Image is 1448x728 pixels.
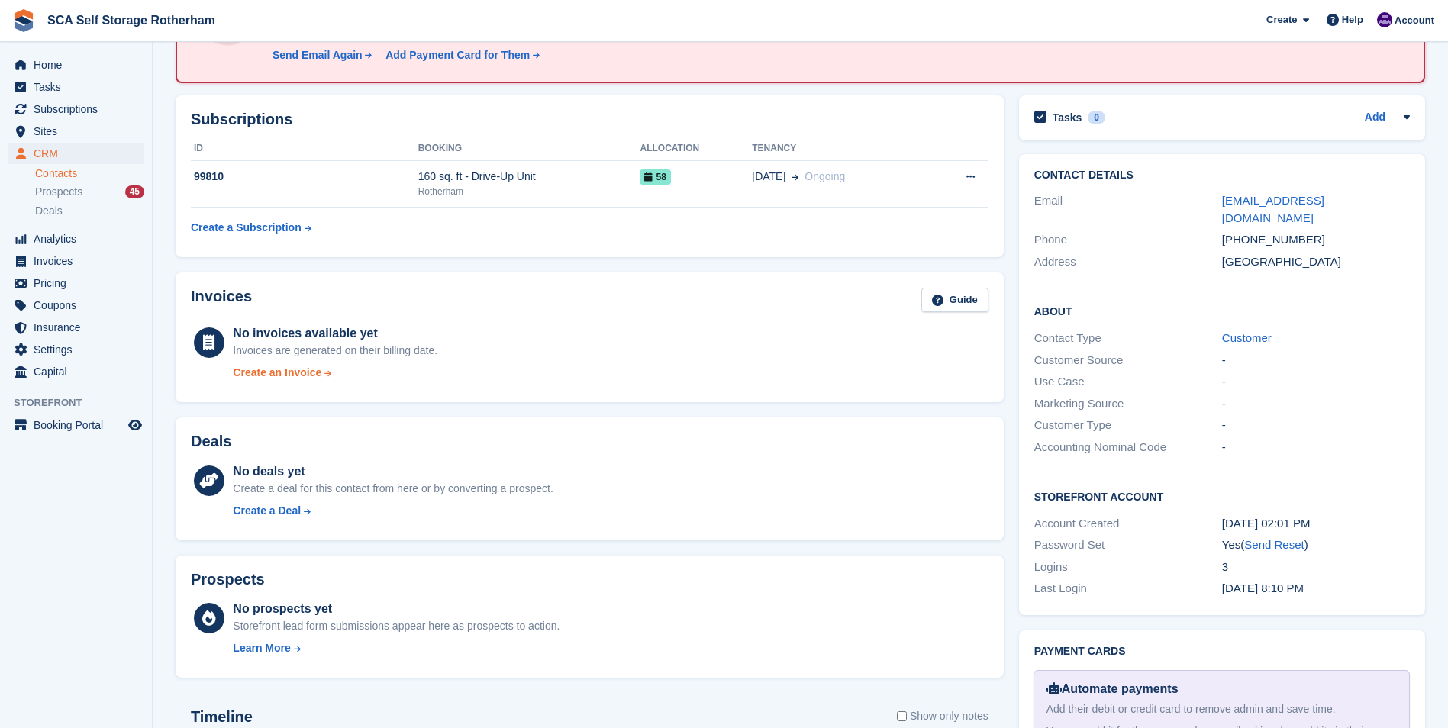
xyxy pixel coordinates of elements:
[233,618,560,634] div: Storefront lead form submissions appear here as prospects to action.
[191,169,418,185] div: 99810
[1034,303,1410,318] h2: About
[1222,395,1410,413] div: -
[34,361,125,382] span: Capital
[34,228,125,250] span: Analytics
[418,185,640,198] div: Rotherham
[191,214,311,242] a: Create a Subscription
[34,121,125,142] span: Sites
[233,600,560,618] div: No prospects yet
[1034,580,1222,598] div: Last Login
[1222,253,1410,271] div: [GEOGRAPHIC_DATA]
[640,137,752,161] th: Allocation
[35,185,82,199] span: Prospects
[1365,109,1385,127] a: Add
[897,708,907,724] input: Show only notes
[35,166,144,181] a: Contacts
[8,317,144,338] a: menu
[8,76,144,98] a: menu
[1222,194,1324,224] a: [EMAIL_ADDRESS][DOMAIN_NAME]
[1377,12,1392,27] img: Kelly Neesham
[191,220,302,236] div: Create a Subscription
[191,137,418,161] th: ID
[35,184,144,200] a: Prospects 45
[1053,111,1082,124] h2: Tasks
[385,47,530,63] div: Add Payment Card for Them
[1222,331,1272,344] a: Customer
[1222,417,1410,434] div: -
[418,169,640,185] div: 160 sq. ft - Drive-Up Unit
[1046,680,1397,698] div: Automate payments
[1034,536,1222,554] div: Password Set
[233,365,437,381] a: Create an Invoice
[1034,559,1222,576] div: Logins
[1222,373,1410,391] div: -
[8,250,144,272] a: menu
[8,228,144,250] a: menu
[1222,352,1410,369] div: -
[1034,439,1222,456] div: Accounting Nominal Code
[35,203,144,219] a: Deals
[191,571,265,588] h2: Prospects
[1034,231,1222,249] div: Phone
[1046,701,1397,717] div: Add their debit or credit card to remove admin and save time.
[752,137,927,161] th: Tenancy
[191,708,253,726] h2: Timeline
[379,47,541,63] a: Add Payment Card for Them
[8,98,144,120] a: menu
[1222,581,1304,594] time: 2025-08-11 19:10:12 UTC
[752,169,785,185] span: [DATE]
[34,250,125,272] span: Invoices
[34,339,125,360] span: Settings
[191,111,988,128] h2: Subscriptions
[1034,169,1410,182] h2: Contact Details
[233,640,560,656] a: Learn More
[34,143,125,164] span: CRM
[8,272,144,294] a: menu
[34,295,125,316] span: Coupons
[8,121,144,142] a: menu
[41,8,221,33] a: SCA Self Storage Rotherham
[8,414,144,436] a: menu
[418,137,640,161] th: Booking
[12,9,35,32] img: stora-icon-8386f47178a22dfd0bd8f6a31ec36ba5ce8667c1dd55bd0f319d3a0aa187defe.svg
[34,317,125,338] span: Insurance
[191,433,231,450] h2: Deals
[1266,12,1297,27] span: Create
[1034,253,1222,271] div: Address
[34,54,125,76] span: Home
[805,170,845,182] span: Ongoing
[125,185,144,198] div: 45
[8,361,144,382] a: menu
[233,462,553,481] div: No deals yet
[1222,559,1410,576] div: 3
[8,143,144,164] a: menu
[1244,538,1304,551] a: Send Reset
[14,395,152,411] span: Storefront
[1342,12,1363,27] span: Help
[8,339,144,360] a: menu
[1395,13,1434,28] span: Account
[640,169,670,185] span: 58
[897,708,988,724] label: Show only notes
[1088,111,1105,124] div: 0
[233,365,321,381] div: Create an Invoice
[1034,646,1410,658] h2: Payment cards
[1034,515,1222,533] div: Account Created
[921,288,988,313] a: Guide
[35,204,63,218] span: Deals
[233,640,290,656] div: Learn More
[126,416,144,434] a: Preview store
[8,295,144,316] a: menu
[34,76,125,98] span: Tasks
[34,272,125,294] span: Pricing
[233,324,437,343] div: No invoices available yet
[1222,231,1410,249] div: [PHONE_NUMBER]
[1240,538,1308,551] span: ( )
[233,343,437,359] div: Invoices are generated on their billing date.
[1222,536,1410,554] div: Yes
[1034,373,1222,391] div: Use Case
[233,503,553,519] a: Create a Deal
[8,54,144,76] a: menu
[233,481,553,497] div: Create a deal for this contact from here or by converting a prospect.
[1034,488,1410,504] h2: Storefront Account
